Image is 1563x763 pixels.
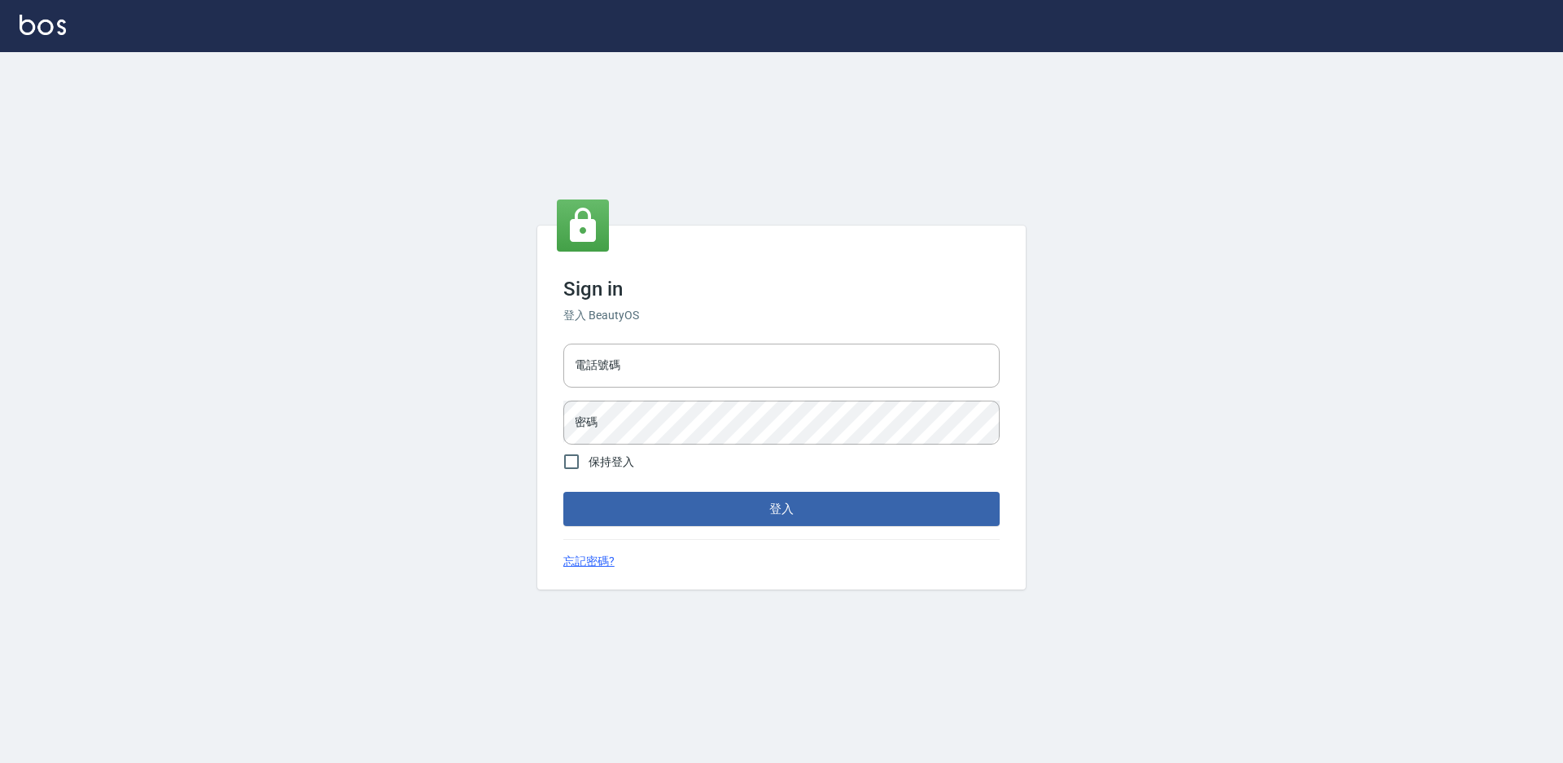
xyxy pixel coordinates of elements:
img: Logo [20,15,66,35]
h6: 登入 BeautyOS [563,307,1000,324]
h3: Sign in [563,278,1000,300]
button: 登入 [563,492,1000,526]
span: 保持登入 [589,454,634,471]
a: 忘記密碼? [563,553,615,570]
